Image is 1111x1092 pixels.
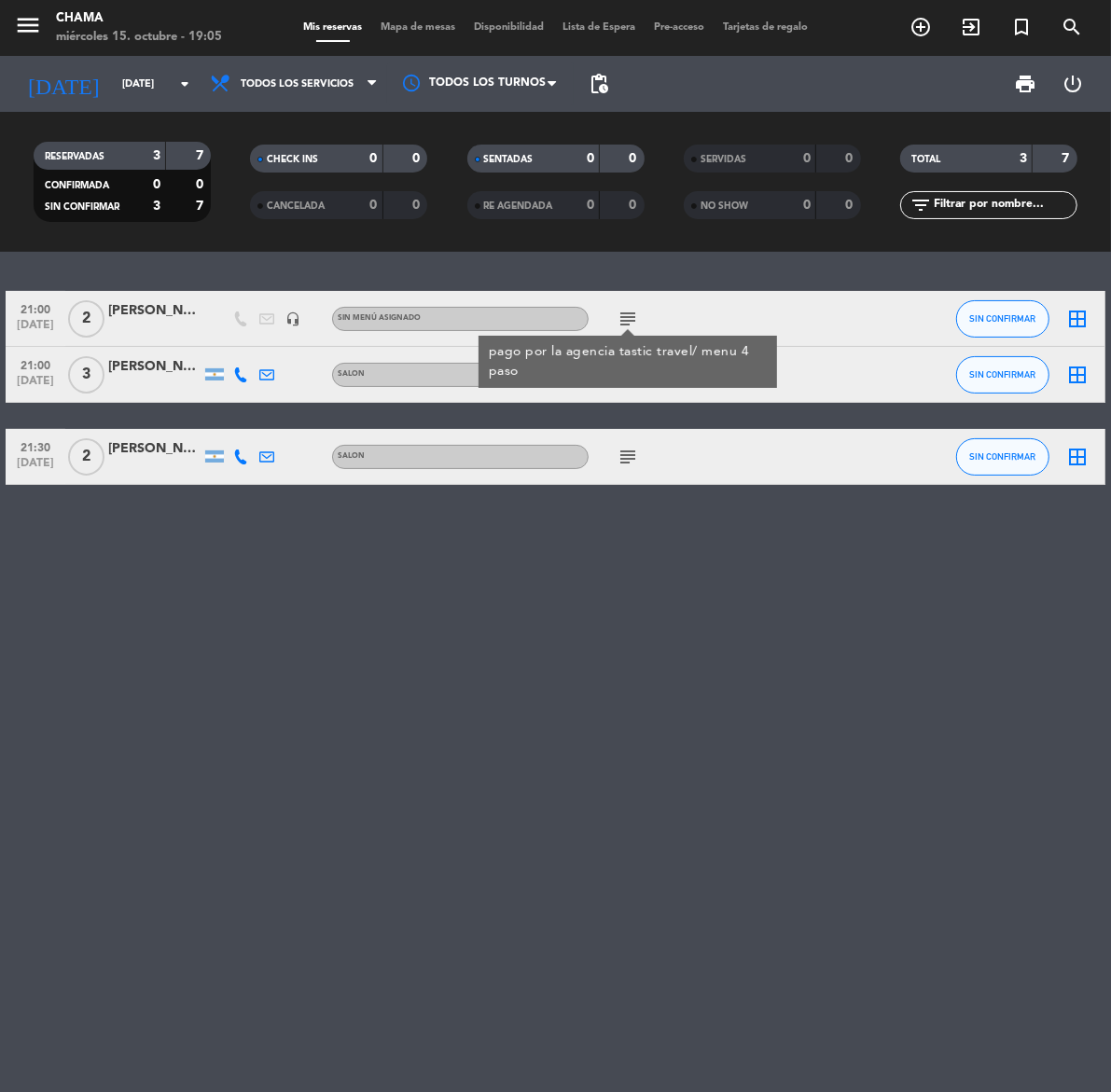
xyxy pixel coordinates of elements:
[845,199,856,212] strong: 0
[629,152,640,165] strong: 0
[488,342,767,381] div: pago por la agencia tastic travel/ menu 4 paso
[587,199,594,212] strong: 0
[617,308,639,330] i: subject
[153,149,160,162] strong: 3
[371,22,465,33] span: Mapa de mesas
[1066,308,1089,330] i: border_all
[1020,152,1027,165] strong: 3
[910,194,932,216] i: filter_list
[12,435,59,457] span: 21:30
[465,22,553,33] span: Disponibilidad
[910,16,932,38] i: add_circle_outline
[241,78,354,90] span: Todos los servicios
[956,300,1049,338] button: SIN CONFIRMAR
[370,199,378,212] strong: 0
[267,155,318,164] span: CHECK INS
[108,438,201,460] div: [PERSON_NAME]
[45,202,119,212] span: SIN CONFIRMAR
[412,152,424,165] strong: 0
[970,369,1036,380] span: SIN CONFIRMAR
[370,152,378,165] strong: 0
[153,178,160,191] strong: 0
[68,356,104,394] span: 3
[553,22,645,33] span: Lista de Espera
[1062,152,1073,165] strong: 7
[267,201,325,211] span: CANCELADA
[1066,446,1089,468] i: border_all
[911,155,940,164] span: TOTAL
[714,22,817,33] span: Tarjetas de regalo
[196,200,207,213] strong: 7
[338,370,365,378] span: SALON
[108,356,201,378] div: [PERSON_NAME]
[1010,16,1033,38] i: turned_in_not
[845,152,856,165] strong: 0
[196,178,207,191] strong: 0
[14,63,113,104] i: [DATE]
[12,353,59,375] span: 21:00
[196,149,207,162] strong: 7
[45,181,109,190] span: CONFIRMADA
[617,446,639,468] i: subject
[645,22,714,33] span: Pre-acceso
[701,155,746,164] span: SERVIDAS
[174,73,196,95] i: arrow_drop_down
[338,452,365,460] span: SALON
[932,195,1076,215] input: Filtrar por nombre...
[56,9,222,28] div: CHAMA
[484,155,534,164] span: SENTADAS
[956,438,1049,476] button: SIN CONFIRMAR
[1061,16,1083,38] i: search
[803,152,811,165] strong: 0
[12,319,59,340] span: [DATE]
[12,457,59,478] span: [DATE]
[294,22,371,33] span: Mis reservas
[56,28,222,47] div: miércoles 15. octubre - 19:05
[970,451,1036,462] span: SIN CONFIRMAR
[587,152,594,165] strong: 0
[1014,73,1036,95] span: print
[970,313,1036,324] span: SIN CONFIRMAR
[14,11,42,39] i: menu
[68,438,104,476] span: 2
[803,199,811,212] strong: 0
[285,311,300,326] i: headset_mic
[45,152,104,161] span: RESERVADAS
[588,73,610,95] span: pending_actions
[153,200,160,213] strong: 3
[14,11,42,46] button: menu
[1062,73,1084,95] i: power_settings_new
[108,300,201,322] div: [PERSON_NAME]
[629,199,640,212] strong: 0
[338,314,421,322] span: Sin menú asignado
[960,16,982,38] i: exit_to_app
[1049,56,1097,112] div: LOG OUT
[701,201,748,211] span: NO SHOW
[12,375,59,396] span: [DATE]
[956,356,1049,394] button: SIN CONFIRMAR
[68,300,104,338] span: 2
[412,199,424,212] strong: 0
[1066,364,1089,386] i: border_all
[484,201,553,211] span: RE AGENDADA
[12,297,59,319] span: 21:00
